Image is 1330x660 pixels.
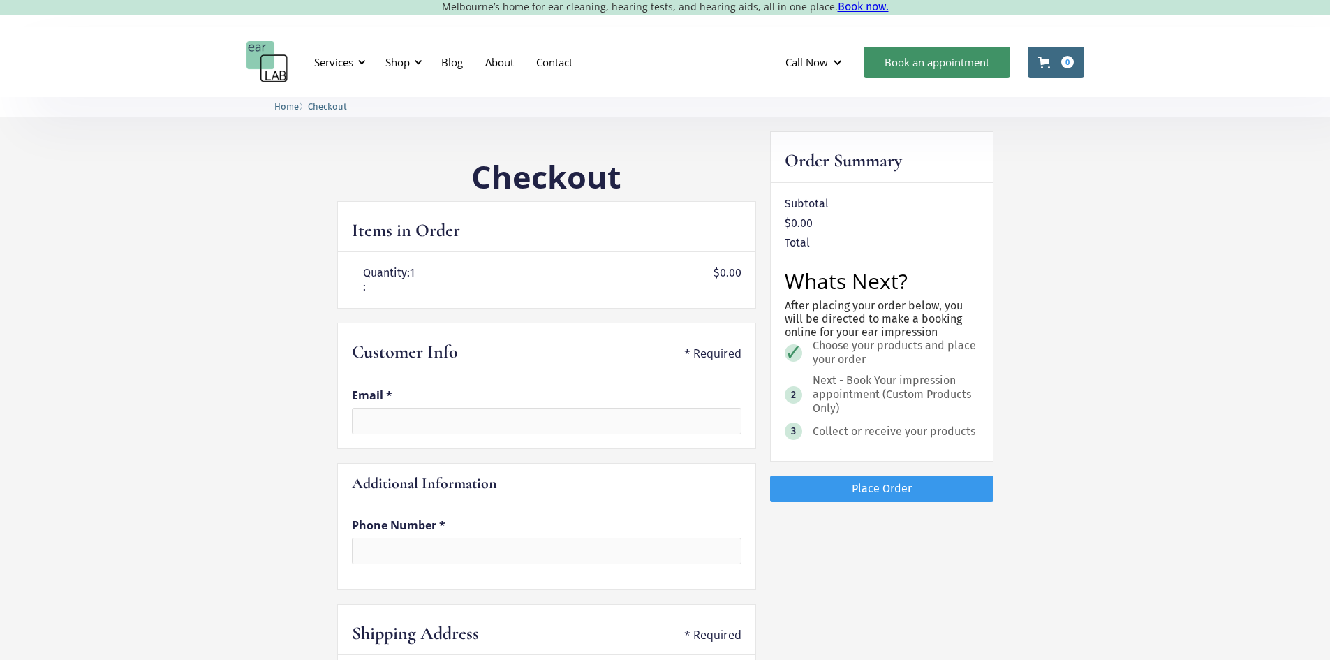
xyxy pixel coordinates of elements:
[684,628,741,642] div: * Required
[363,266,410,280] div: Quantity:
[785,299,979,339] p: After placing your order below, you will be directed to make a booking online for your ear impres...
[352,340,458,364] h3: Customer Info
[774,41,857,83] div: Call Now
[785,55,828,69] div: Call Now
[352,474,497,494] h4: Additional Information
[363,280,366,293] span: :
[352,388,741,402] label: Email *
[785,342,802,365] div: ✓
[377,41,427,83] div: Shop
[352,622,479,645] h3: Shipping Address
[314,55,353,69] div: Services
[474,42,525,82] a: About
[785,271,979,292] h2: Whats Next?
[306,41,370,83] div: Services
[385,55,410,69] div: Shop
[785,217,813,230] div: $0.00
[246,41,288,83] a: home
[864,47,1010,78] a: Book an appointment
[785,236,810,250] div: Total
[714,266,741,294] div: $0.00
[1061,56,1074,68] div: 0
[410,266,415,280] div: 1
[308,101,347,112] span: Checkout
[308,99,347,112] a: Checkout
[791,426,796,437] div: 3
[352,518,741,532] label: Phone Number *
[1028,47,1084,78] a: Open cart
[430,42,474,82] a: Blog
[785,197,829,211] div: Subtotal
[352,219,460,242] h3: Items in Order
[274,101,299,112] span: Home
[785,149,902,173] h3: Order Summary
[813,374,977,416] div: Next - Book Your impression appointment (Custom Products Only)
[337,159,756,194] h1: Checkout
[813,339,977,367] div: Choose your products and place your order
[770,476,993,501] a: Place Order
[813,425,975,439] div: Collect or receive your products
[274,99,299,112] a: Home
[274,99,308,114] li: 〉
[684,346,741,360] div: * Required
[791,390,796,400] div: 2
[525,42,584,82] a: Contact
